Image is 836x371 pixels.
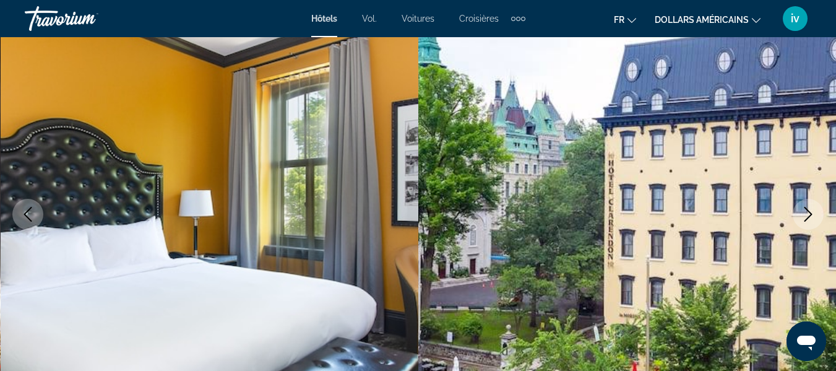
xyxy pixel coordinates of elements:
button: Menu utilisateur [779,6,811,32]
font: iv [791,12,799,25]
a: Croisières [459,14,499,24]
button: Changer de devise [655,11,761,28]
button: Previous image [12,199,43,230]
font: fr [614,15,624,25]
button: Changer de langue [614,11,636,28]
a: Travorium [25,2,149,35]
font: dollars américains [655,15,749,25]
button: Next image [793,199,824,230]
a: Voitures [402,14,434,24]
button: Éléments de navigation supplémentaires [511,9,525,28]
iframe: Bouton de lancement de la fenêtre de messagerie [786,321,826,361]
a: Vol. [362,14,377,24]
a: Hôtels [311,14,337,24]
